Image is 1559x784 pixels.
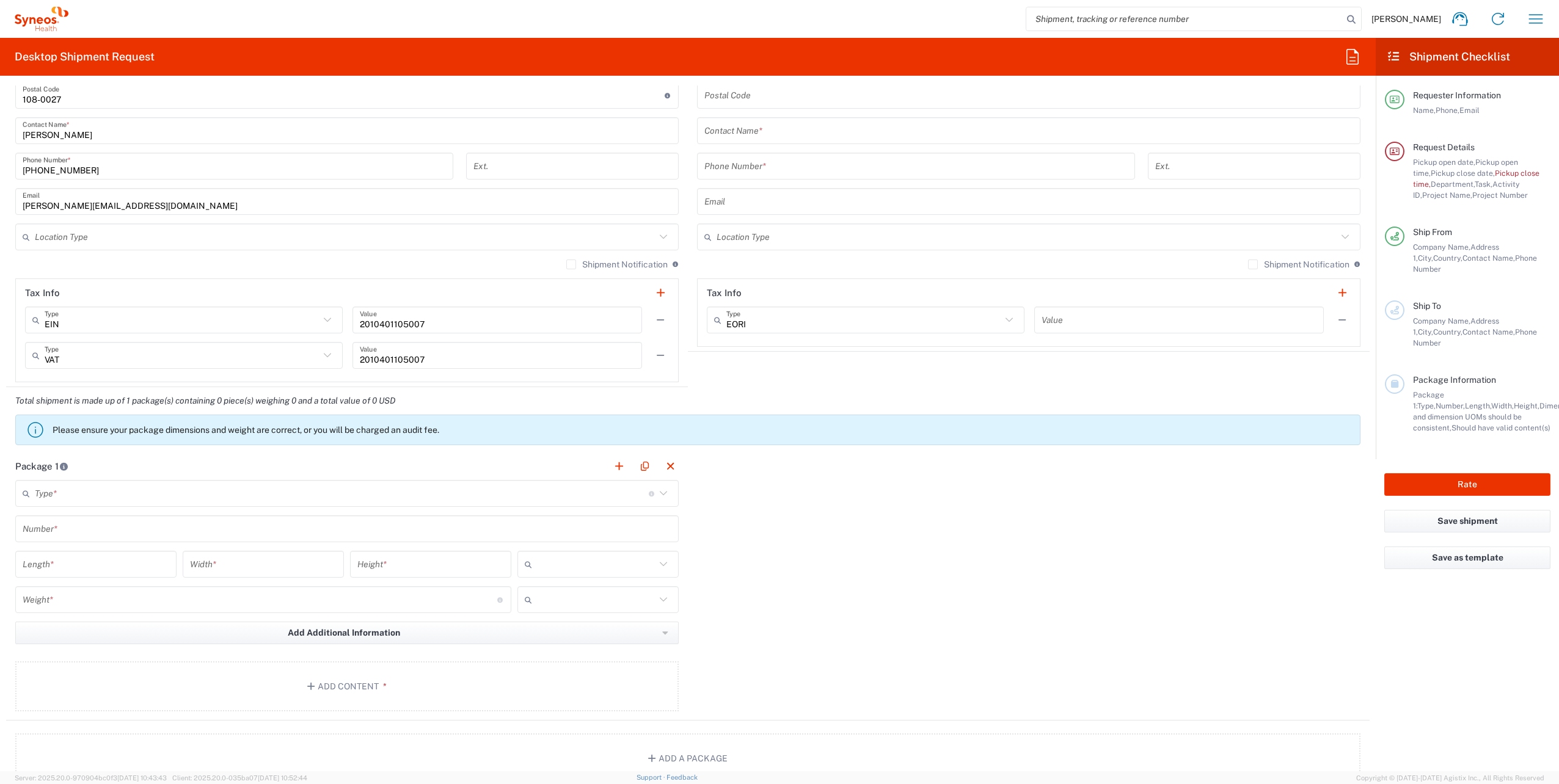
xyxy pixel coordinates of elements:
[1462,327,1515,336] span: Contact Name,
[25,287,60,299] h2: Tax Info
[707,287,742,299] h2: Tax Info
[1436,401,1465,410] span: Number,
[1431,169,1495,178] span: Pickup close date,
[666,774,698,781] a: Feedback
[1417,401,1436,410] span: Type,
[1514,401,1539,410] span: Height,
[1472,191,1528,200] span: Project Number
[15,774,167,782] span: Server: 2025.20.0-970904bc0f3
[1451,423,1550,432] span: Should have valid content(s)
[1491,401,1514,410] span: Width,
[15,661,679,711] button: Add Content*
[15,460,68,473] h2: Package 1
[6,396,404,405] em: Total shipment is made up of 1 package(s) containing 0 piece(s) weighing 0 and a total value of 0...
[1459,106,1480,115] span: Email
[1413,158,1475,167] span: Pickup open date,
[15,622,679,644] button: Add Additional Information
[637,774,667,781] a: Support
[1418,253,1433,263] span: City,
[1026,7,1343,31] input: Shipment, tracking or reference number
[566,260,668,269] label: Shipment Notification
[1371,13,1441,24] span: [PERSON_NAME]
[1413,375,1496,385] span: Package Information
[1413,390,1444,410] span: Package 1:
[1431,180,1475,189] span: Department,
[288,627,400,639] span: Add Additional Information
[1433,327,1462,336] span: Country,
[1413,227,1452,237] span: Ship From
[15,49,155,64] h2: Desktop Shipment Request
[1418,327,1433,336] span: City,
[15,733,1360,783] button: Add a Package
[1384,546,1550,569] button: Save as template
[1462,253,1515,263] span: Contact Name,
[1384,473,1550,496] button: Rate
[172,774,307,782] span: Client: 2025.20.0-035ba07
[1248,260,1349,269] label: Shipment Notification
[1413,90,1501,100] span: Requester Information
[1387,49,1510,64] h2: Shipment Checklist
[1413,301,1441,311] span: Ship To
[1413,106,1436,115] span: Name,
[1413,142,1475,152] span: Request Details
[1413,316,1470,325] span: Company Name,
[53,424,1355,435] p: Please ensure your package dimensions and weight are correct, or you will be charged an audit fee.
[1384,510,1550,532] button: Save shipment
[1436,106,1459,115] span: Phone,
[117,774,167,782] span: [DATE] 10:43:43
[1433,253,1462,263] span: Country,
[1475,180,1492,189] span: Task,
[258,774,307,782] span: [DATE] 10:52:44
[1356,772,1544,783] span: Copyright © [DATE]-[DATE] Agistix Inc., All Rights Reserved
[1465,401,1491,410] span: Length,
[1422,191,1472,200] span: Project Name,
[1413,242,1470,252] span: Company Name,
